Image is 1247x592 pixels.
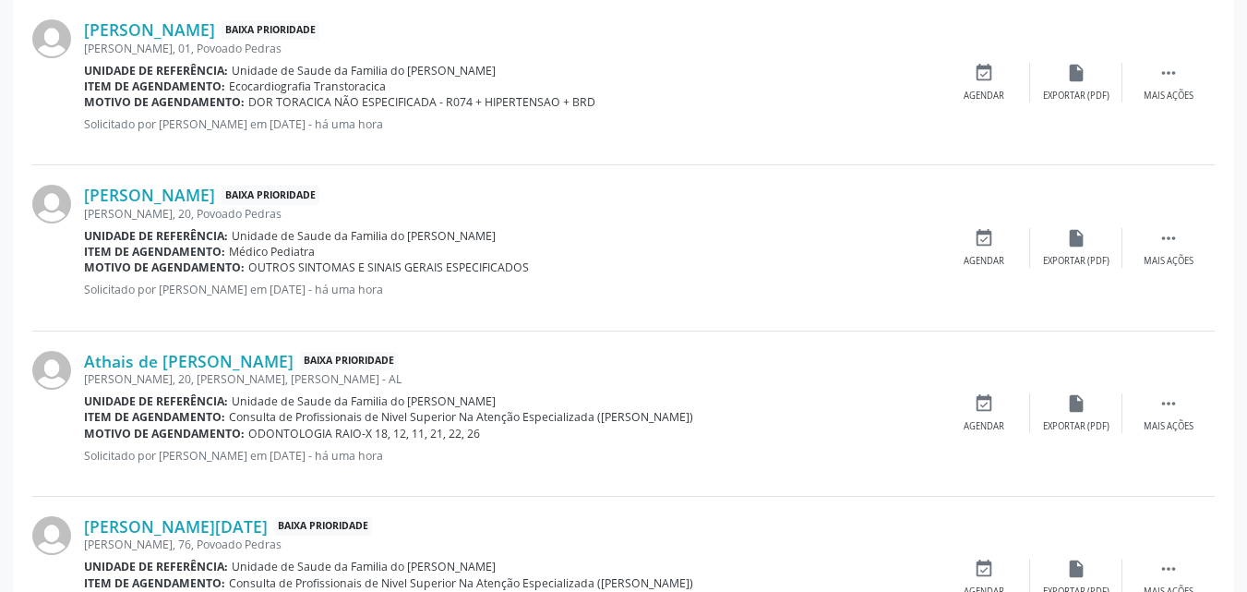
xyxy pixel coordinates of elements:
[1158,559,1179,579] i: 
[974,393,994,414] i: event_available
[232,393,496,409] span: Unidade de Saude da Familia do [PERSON_NAME]
[84,206,938,222] div: [PERSON_NAME], 20, Povoado Pedras
[1144,420,1193,433] div: Mais ações
[1066,228,1086,248] i: insert_drive_file
[1043,90,1109,103] div: Exportar (PDF)
[1066,559,1086,579] i: insert_drive_file
[964,90,1004,103] div: Agendar
[229,409,693,425] span: Consulta de Profissionais de Nivel Superior Na Atenção Especializada ([PERSON_NAME])
[84,116,938,132] p: Solicitado por [PERSON_NAME] em [DATE] - há uma hora
[964,420,1004,433] div: Agendar
[84,41,938,56] div: [PERSON_NAME], 01, Povoado Pedras
[84,79,225,94] b: Item de agendamento:
[229,575,693,591] span: Consulta de Profissionais de Nivel Superior Na Atenção Especializada ([PERSON_NAME])
[248,260,529,275] span: OUTROS SINTOMAS E SINAIS GERAIS ESPECIFICADOS
[84,426,245,441] b: Motivo de agendamento:
[1043,420,1109,433] div: Exportar (PDF)
[84,228,228,244] b: Unidade de referência:
[84,371,938,387] div: [PERSON_NAME], 20, [PERSON_NAME], [PERSON_NAME] - AL
[32,185,71,224] img: img
[248,94,595,110] span: DOR TORACICA NÃO ESPECIFICADA - R074 + HIPERTENSAO + BRD
[232,559,496,574] span: Unidade de Saude da Familia do [PERSON_NAME]
[84,282,938,297] p: Solicitado por [PERSON_NAME] em [DATE] - há uma hora
[32,19,71,58] img: img
[300,352,398,371] span: Baixa Prioridade
[1158,228,1179,248] i: 
[274,517,372,537] span: Baixa Prioridade
[229,244,315,260] span: Médico Pediatra
[1158,393,1179,414] i: 
[1043,255,1109,268] div: Exportar (PDF)
[222,186,319,205] span: Baixa Prioridade
[84,244,225,260] b: Item de agendamento:
[1144,90,1193,103] div: Mais ações
[84,409,225,425] b: Item de agendamento:
[1066,393,1086,414] i: insert_drive_file
[1158,63,1179,83] i: 
[84,516,268,537] a: [PERSON_NAME][DATE]
[84,260,245,275] b: Motivo de agendamento:
[84,537,938,552] div: [PERSON_NAME], 76, Povoado Pedras
[84,351,294,371] a: Athais de [PERSON_NAME]
[974,228,994,248] i: event_available
[84,559,228,574] b: Unidade de referência:
[84,185,215,205] a: [PERSON_NAME]
[232,63,496,79] span: Unidade de Saude da Familia do [PERSON_NAME]
[84,19,215,40] a: [PERSON_NAME]
[84,63,228,79] b: Unidade de referência:
[1066,63,1086,83] i: insert_drive_file
[229,79,386,94] span: Ecocardiografia Transtoracica
[248,426,480,441] span: ODONTOLOGIA RAIO-X 18, 12, 11, 21, 22, 26
[84,448,938,464] p: Solicitado por [PERSON_NAME] em [DATE] - há uma hora
[84,393,228,409] b: Unidade de referência:
[974,63,994,83] i: event_available
[32,351,71,390] img: img
[1144,255,1193,268] div: Mais ações
[84,94,245,110] b: Motivo de agendamento:
[222,20,319,40] span: Baixa Prioridade
[964,255,1004,268] div: Agendar
[232,228,496,244] span: Unidade de Saude da Familia do [PERSON_NAME]
[974,559,994,579] i: event_available
[84,575,225,591] b: Item de agendamento:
